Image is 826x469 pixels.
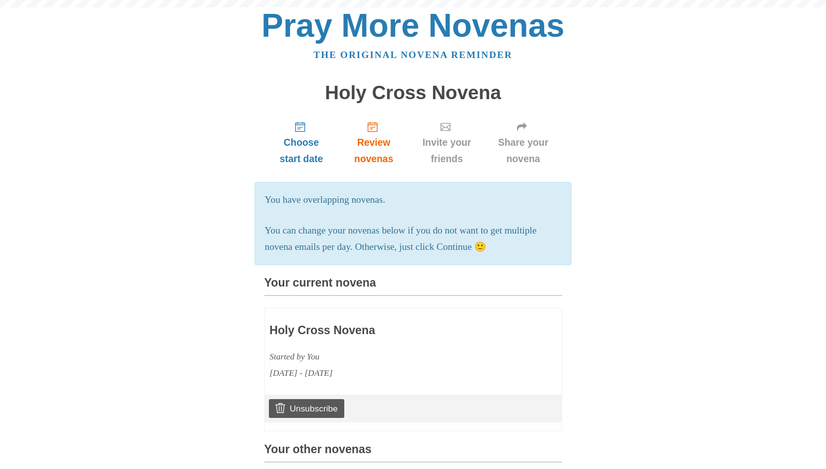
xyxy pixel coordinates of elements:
a: Pray More Novenas [261,7,565,44]
div: Started by You [269,349,499,365]
h3: Your other novenas [264,443,562,463]
span: Review novenas [348,134,399,167]
p: You can change your novenas below if you do not want to get multiple novena emails per day. Other... [265,223,562,255]
h3: Holy Cross Novena [269,324,499,337]
span: Invite your friends [419,134,475,167]
h1: Holy Cross Novena [264,82,562,104]
span: Share your novena [495,134,552,167]
a: Review novenas [338,113,409,172]
span: Choose start date [274,134,329,167]
div: [DATE] - [DATE] [269,365,499,381]
a: Unsubscribe [269,399,344,418]
a: The original novena reminder [314,50,512,60]
h3: Your current novena [264,277,562,296]
p: You have overlapping novenas. [265,192,562,208]
a: Share your novena [485,113,562,172]
a: Invite your friends [409,113,485,172]
a: Choose start date [264,113,339,172]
